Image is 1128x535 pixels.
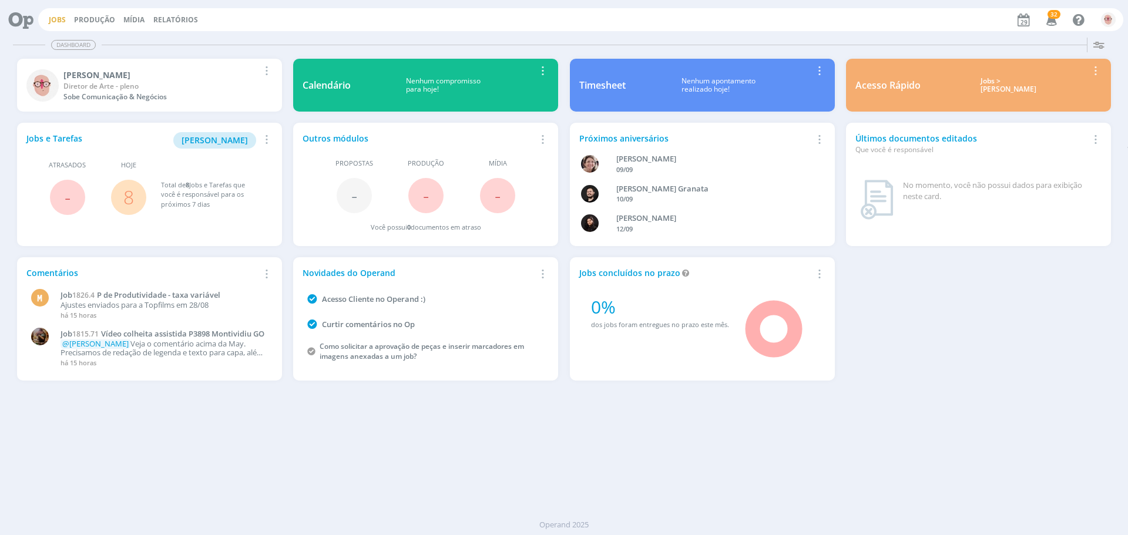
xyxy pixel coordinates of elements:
[489,159,507,169] span: Mídia
[591,320,729,330] div: dos jobs foram entregues no prazo este mês.
[579,267,812,279] div: Jobs concluídos no prazo
[62,338,129,349] span: @[PERSON_NAME]
[186,180,189,189] span: 8
[173,134,256,145] a: [PERSON_NAME]
[903,180,1097,203] div: No momento, você não possui dados para exibição neste card.
[74,15,115,25] a: Produção
[495,183,501,208] span: -
[63,92,259,102] div: Sobe Comunicação & Negócios
[51,40,96,50] span: Dashboard
[408,159,444,169] span: Produção
[335,159,373,169] span: Propostas
[26,132,259,149] div: Jobs e Tarefas
[61,301,266,310] p: Ajustes enviados para a Topfilms em 28/08
[929,77,1088,94] div: Jobs > [PERSON_NAME]
[182,134,248,146] span: [PERSON_NAME]
[161,180,261,210] div: Total de Jobs e Tarefas que você é responsável para os próximos 7 dias
[26,69,59,102] img: A
[63,69,259,81] div: Alessandro Mença
[97,290,220,300] span: P de Produtividade - taxa variável
[45,15,69,25] button: Jobs
[123,184,134,210] a: 8
[860,180,894,220] img: dashboard_not_found.png
[371,223,481,233] div: Você possui documentos em atraso
[581,214,599,232] img: L
[72,329,99,339] span: 1815.71
[153,15,198,25] a: Relatórios
[123,15,145,25] a: Mídia
[31,328,49,345] img: A
[61,291,266,300] a: Job1826.4P de Produtividade - taxa variável
[17,59,282,112] a: A[PERSON_NAME]Diretor de Arte - plenoSobe Comunicação & Negócios
[70,15,119,25] button: Produção
[61,329,266,339] a: Job1815.71Vídeo colheita assistida P3898 Montividiu GO
[351,183,357,208] span: -
[855,132,1088,155] div: Últimos documentos editados
[616,194,633,203] span: 10/09
[581,155,599,173] img: A
[49,15,66,25] a: Jobs
[72,290,95,300] span: 1826.4
[173,132,256,149] button: [PERSON_NAME]
[579,132,812,144] div: Próximos aniversários
[322,319,415,329] a: Curtir comentários no Op
[616,213,807,224] div: Luana da Silva de Andrade
[351,77,535,94] div: Nenhum compromisso para hoje!
[120,15,148,25] button: Mídia
[26,267,259,279] div: Comentários
[616,224,633,233] span: 12/09
[320,341,524,361] a: Como solicitar a aprovação de peças e inserir marcadores em imagens anexadas a um job?
[579,78,626,92] div: Timesheet
[49,160,86,170] span: Atrasados
[591,294,729,320] div: 0%
[616,183,807,195] div: Bruno Corralo Granata
[855,144,1088,155] div: Que você é responsável
[61,358,96,367] span: há 15 horas
[150,15,202,25] button: Relatórios
[322,294,425,304] a: Acesso Cliente no Operand :)
[1100,9,1116,30] button: A
[626,77,812,94] div: Nenhum apontamento realizado hoje!
[303,132,535,144] div: Outros módulos
[1101,12,1116,27] img: A
[855,78,921,92] div: Acesso Rápido
[581,185,599,203] img: B
[61,311,96,319] span: há 15 horas
[423,183,429,208] span: -
[63,81,259,92] div: Diretor de Arte - pleno
[407,223,411,231] span: 0
[616,165,633,174] span: 09/09
[1039,9,1063,31] button: 32
[1048,10,1060,19] span: 32
[303,267,535,279] div: Novidades do Operand
[570,59,835,112] a: TimesheetNenhum apontamentorealizado hoje!
[121,160,136,170] span: Hoje
[101,328,264,339] span: Vídeo colheita assistida P3898 Montividiu GO
[31,289,49,307] div: M
[303,78,351,92] div: Calendário
[61,339,266,358] p: Veja o comentário acima da May. Precisamos de redação de legenda e texto para capa, além de títul...
[616,153,807,165] div: Aline Beatriz Jackisch
[65,184,70,210] span: -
